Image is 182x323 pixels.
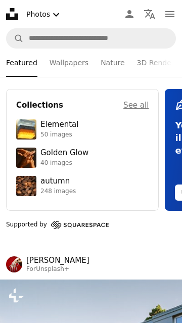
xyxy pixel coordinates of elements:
a: autumn248 images [16,176,149,196]
a: Unsplash+ [36,265,69,272]
div: Golden Glow [40,148,88,158]
a: Home — Unsplash [6,8,18,20]
div: For [26,265,89,273]
form: Find visuals sitewide [6,28,176,49]
button: Language [140,4,160,24]
img: premium_photo-1751985761161-8a269d884c29 [16,119,36,140]
img: Go to Marlen Stahlhuth's profile [6,256,22,272]
a: See all [123,99,149,111]
a: [PERSON_NAME] [26,255,89,265]
button: Search Unsplash [7,29,24,48]
a: Supported by [6,219,109,231]
a: 3D Renders [137,49,178,77]
h4: Collections [16,99,63,111]
div: Elemental [40,120,78,130]
a: Golden Glow40 images [16,148,149,168]
a: Nature [101,49,124,77]
a: Wallpapers [50,49,88,77]
div: 50 images [40,131,78,139]
button: Menu [160,4,180,24]
a: Elemental50 images [16,119,149,140]
div: 40 images [40,159,88,167]
a: Log in / Sign up [119,4,140,24]
div: autumn [40,176,76,187]
img: photo-1637983927634-619de4ccecac [16,176,36,196]
button: Select asset type [22,4,66,25]
div: 248 images [40,188,76,196]
img: premium_photo-1754759085924-d6c35cb5b7a4 [16,148,36,168]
